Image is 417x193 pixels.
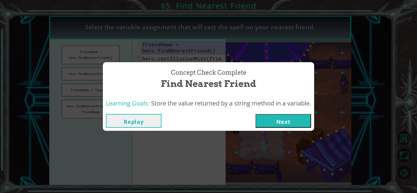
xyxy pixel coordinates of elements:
button: Next [256,114,311,128]
button: Replay [106,114,161,128]
span: Store the value returned by a string method in a variable. [151,99,311,107]
span: Find Nearest Friend [161,77,256,90]
span: Learning Goals: [106,99,150,107]
span: Concept Check Complete [171,68,246,77]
